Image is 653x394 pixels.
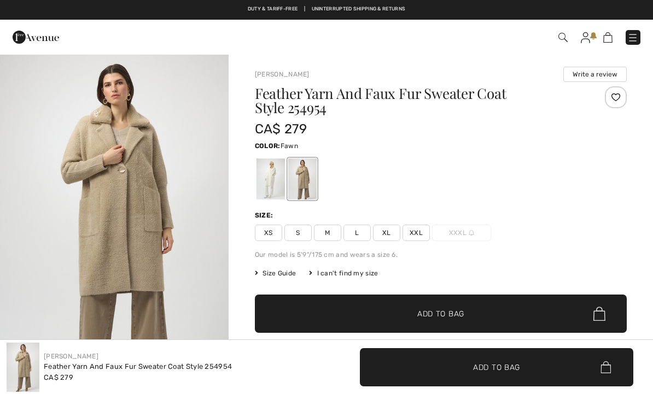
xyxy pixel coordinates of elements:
[44,352,98,360] a: [PERSON_NAME]
[309,268,378,278] div: I can't find my size
[281,142,298,150] span: Fawn
[7,343,39,392] img: Feather Yarn and Faux Fur Sweater Coat Style 254954
[13,26,59,48] img: 1ère Avenue
[403,225,430,241] span: XXL
[627,32,638,43] img: Menu
[360,348,633,386] button: Add to Bag
[314,225,341,241] span: M
[255,142,281,150] span: Color:
[255,210,276,220] div: Size:
[469,230,474,236] img: ring-m.svg
[473,361,520,373] span: Add to Bag
[603,32,613,43] img: Shopping Bag
[417,308,464,320] span: Add to Bag
[256,158,285,199] div: Winter White
[343,225,371,241] span: L
[563,67,627,82] button: Write a review
[284,225,312,241] span: S
[255,295,627,333] button: Add to Bag
[432,225,491,241] span: XXXL
[288,158,317,199] div: Fawn
[255,121,307,137] span: CA$ 279
[13,31,59,42] a: 1ère Avenue
[44,361,232,372] div: Feather Yarn And Faux Fur Sweater Coat Style 254954
[373,225,400,241] span: XL
[581,32,590,43] img: My Info
[558,33,568,42] img: Search
[255,70,310,78] a: [PERSON_NAME]
[44,373,73,381] span: CA$ 279
[255,250,627,260] div: Our model is 5'9"/175 cm and wears a size 6.
[255,86,565,115] h1: Feather Yarn And Faux Fur Sweater Coat Style 254954
[255,225,282,241] span: XS
[255,268,296,278] span: Size Guide
[593,307,605,321] img: Bag.svg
